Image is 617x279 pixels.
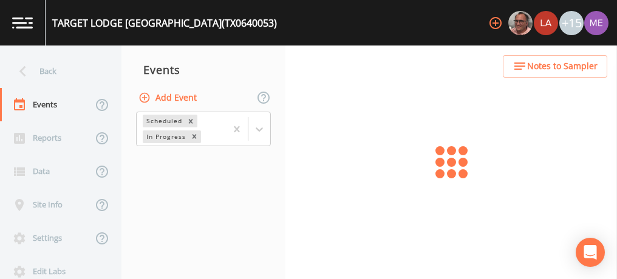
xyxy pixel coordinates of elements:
[534,11,558,35] img: cf6e799eed601856facf0d2563d1856d
[184,115,197,127] div: Remove Scheduled
[136,87,202,109] button: Add Event
[143,130,188,143] div: In Progress
[503,55,607,78] button: Notes to Sampler
[527,59,598,74] span: Notes to Sampler
[508,11,533,35] div: Mike Franklin
[584,11,608,35] img: d4d65db7c401dd99d63b7ad86343d265
[188,130,201,143] div: Remove In Progress
[533,11,559,35] div: Lauren Saenz
[143,115,184,127] div: Scheduled
[576,238,605,267] div: Open Intercom Messenger
[121,55,285,85] div: Events
[12,17,33,29] img: logo
[559,11,584,35] div: +15
[52,16,277,30] div: TARGET LODGE [GEOGRAPHIC_DATA] (TX0640053)
[508,11,533,35] img: e2d790fa78825a4bb76dcb6ab311d44c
